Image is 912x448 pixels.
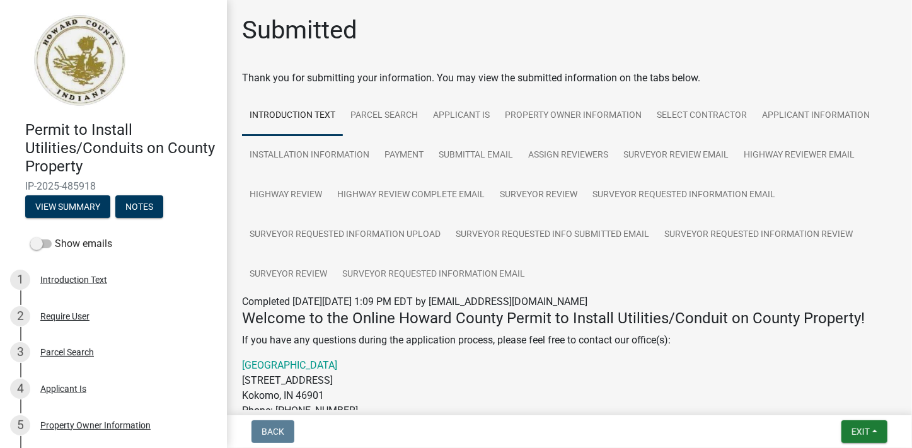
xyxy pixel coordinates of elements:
wm-modal-confirm: Notes [115,203,163,213]
div: 5 [10,415,30,435]
wm-modal-confirm: Summary [25,203,110,213]
button: Back [251,420,294,443]
span: IP-2025-485918 [25,180,202,192]
a: Submittal Email [431,135,521,176]
div: Property Owner Information [40,421,151,430]
div: Parcel Search [40,348,94,357]
div: 2 [10,306,30,326]
a: Surveyor Review [492,175,585,215]
button: View Summary [25,195,110,218]
a: Surveyor REQUESTED Information Email [585,175,783,215]
p: [STREET_ADDRESS] Kokomo, IN 46901 Phone: [PHONE_NUMBER] [DATE] – [DATE] 7:00am – 3:00pm [242,358,897,434]
h1: Submitted [242,15,357,45]
p: If you have any questions during the application process, please feel free to contact our office(s): [242,333,897,348]
a: Surveyor REQUESTED Information Email [335,255,533,295]
span: Back [262,427,284,437]
a: Surveyor Requested Information REVIEW [657,215,860,255]
div: Require User [40,312,89,321]
a: Applicant Is [425,96,497,136]
a: Applicant Information [754,96,877,136]
a: Highway Reviewer Email [736,135,862,176]
a: Payment [377,135,431,176]
a: Surveyor Review [242,255,335,295]
a: Highway Review Complete Email [330,175,492,215]
div: 3 [10,342,30,362]
span: Completed [DATE][DATE] 1:09 PM EDT by [EMAIL_ADDRESS][DOMAIN_NAME] [242,296,587,307]
a: [GEOGRAPHIC_DATA] [242,359,337,371]
div: 4 [10,379,30,399]
a: Introduction Text [242,96,343,136]
div: Applicant Is [40,384,86,393]
a: Surveyor Requested Info SUBMITTED Email [448,215,657,255]
h4: Permit to Install Utilities/Conduits on County Property [25,121,217,175]
label: Show emails [30,236,112,251]
div: 1 [10,270,30,290]
a: Surveyor Review Email [616,135,736,176]
span: Exit [851,427,870,437]
button: Notes [115,195,163,218]
a: Select contractor [649,96,754,136]
a: Surveyor Requested Information UPLOAD [242,215,448,255]
div: Thank you for submitting your information. You may view the submitted information on the tabs below. [242,71,897,86]
div: Introduction Text [40,275,107,284]
a: Installation Information [242,135,377,176]
a: Property Owner Information [497,96,649,136]
img: Howard County, Indiana [25,13,133,108]
a: Highway Review [242,175,330,215]
button: Exit [841,420,887,443]
h4: Welcome to the Online Howard County Permit to Install Utilities/Conduit on County Property! [242,309,897,328]
a: Assign Reviewers [521,135,616,176]
a: Parcel Search [343,96,425,136]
